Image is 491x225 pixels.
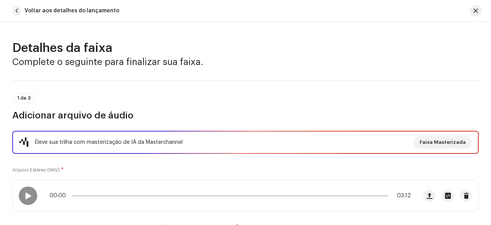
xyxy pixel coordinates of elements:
span: Faixa Masterizada [420,135,466,150]
h3: Complete o seguinte para finalizar sua faixa. [12,56,479,68]
div: Eleve sua trilha com masterização de IA da Masterchannel [35,138,183,147]
h3: Adicionar arquivo de áudio [12,109,479,122]
h2: Detalhes da faixa [12,40,479,56]
button: Faixa Masterizada [414,136,472,148]
span: 03:12 [391,193,411,199]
